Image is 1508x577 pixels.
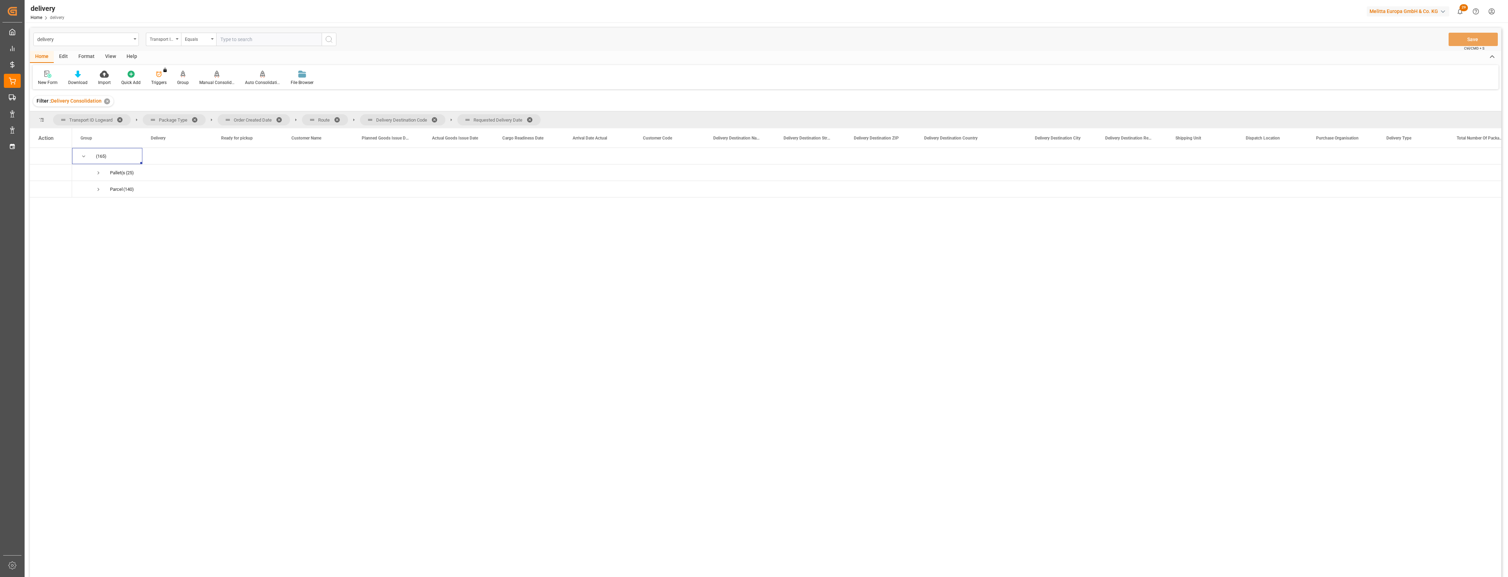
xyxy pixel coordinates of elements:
[37,34,131,43] div: delivery
[1457,136,1504,141] span: Total Number Of Packages
[151,136,166,141] span: Delivery
[150,34,174,43] div: Transport ID Logward
[1367,6,1449,17] div: Melitta Europa GmbH & Co. KG
[31,15,42,20] a: Home
[854,136,899,141] span: Delivery Destination ZIP
[322,33,336,46] button: search button
[432,136,478,141] span: Actual Goods Issue Date
[291,79,314,86] div: File Browser
[38,135,53,141] div: Action
[37,98,51,104] span: Filter :
[80,136,92,141] span: Group
[31,3,64,14] div: delivery
[104,98,110,104] div: ✕
[110,181,123,197] div: Parcel(s)
[123,181,134,197] span: (140)
[33,33,139,46] button: open menu
[1386,136,1411,141] span: Delivery Type
[1316,136,1359,141] span: Purchase Organisation
[1367,5,1452,18] button: Melitta Europa GmbH & Co. KG
[318,117,330,123] span: Route
[924,136,978,141] span: Delivery Destination Country
[121,51,142,63] div: Help
[1035,136,1081,141] span: Delivery Destination City
[1246,136,1280,141] span: Dispatch Location
[784,136,831,141] span: Delivery Destination Street
[1175,136,1201,141] span: Shipping Unit
[1452,4,1468,19] button: show 29 new notifications
[473,117,522,123] span: Requested Delivery Date
[362,136,409,141] span: Planned Goods Issue Date
[1464,46,1484,51] span: Ctrl/CMD + S
[30,148,72,164] div: Press SPACE to select this row.
[221,136,253,141] span: Ready for pickup
[573,136,607,141] span: Arrival Date Actual
[1105,136,1152,141] span: Delivery Destination Region
[1449,33,1498,46] button: Save
[98,79,111,86] div: Import
[245,79,280,86] div: Auto Consolidation
[30,181,72,197] div: Press SPACE to select this row.
[54,51,73,63] div: Edit
[185,34,209,43] div: Equals
[73,51,100,63] div: Format
[216,33,322,46] input: Type to search
[68,79,88,86] div: Download
[38,79,58,86] div: New Form
[502,136,543,141] span: Cargo Readiness Date
[199,79,234,86] div: Manual Consolidation
[30,164,72,181] div: Press SPACE to select this row.
[121,79,141,86] div: Quick Add
[159,117,187,123] span: Package Type
[100,51,121,63] div: View
[146,33,181,46] button: open menu
[126,165,134,181] span: (25)
[234,117,272,123] span: Order Created Date
[181,33,216,46] button: open menu
[713,136,760,141] span: Delivery Destination Name
[51,98,102,104] span: Delivery Consolidation
[1459,4,1468,11] span: 29
[69,117,112,123] span: Transport ID Logward
[376,117,427,123] span: Delivery Destination Code
[30,51,54,63] div: Home
[96,148,107,164] span: (165)
[291,136,321,141] span: Customer Name
[1468,4,1484,19] button: Help Center
[643,136,672,141] span: Customer Code
[177,79,189,86] div: Group
[110,165,125,181] div: Pallet(s)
